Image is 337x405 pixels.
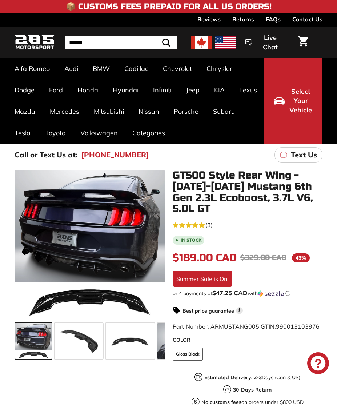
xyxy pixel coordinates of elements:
span: Select Your Vehicle [288,87,313,115]
strong: Estimated Delivery: 2-3 [204,374,262,381]
a: Mitsubishi [87,101,131,122]
span: Live Chat [256,33,284,52]
span: (3) [205,221,213,229]
span: i [236,307,243,314]
img: Logo_285_Motorsport_areodynamics_components [15,34,55,51]
a: Nissan [131,101,167,122]
div: or 4 payments of with [173,290,323,297]
a: Audi [57,58,85,79]
p: Text Us [291,149,317,160]
span: 43% [292,253,310,262]
span: $47.25 CAD [212,289,248,297]
a: Reviews [197,13,221,25]
a: Volkswagen [73,122,125,144]
a: Honda [70,79,105,101]
a: Subaru [206,101,242,122]
a: Tesla [7,122,38,144]
a: Toyota [38,122,73,144]
p: Days (Can & US) [204,374,300,381]
a: Text Us [274,147,322,163]
a: Cadillac [117,58,156,79]
a: Mazda [7,101,43,122]
a: FAQs [266,13,281,25]
h4: 📦 Customs Fees Prepaid for All US Orders! [66,2,272,11]
a: Chrysler [199,58,240,79]
a: Alfa Romeo [7,58,57,79]
h1: GT500 Style Rear Wing - [DATE]-[DATE] Mustang 6th Gen 2.3L Ecoboost, 3.7L V6, 5.0L GT [173,170,323,214]
a: Infiniti [146,79,179,101]
a: Ford [42,79,70,101]
a: Dodge [7,79,42,101]
a: Lexus [232,79,264,101]
p: Call or Text Us at: [15,149,77,160]
span: $189.00 CAD [173,252,237,264]
span: $329.00 CAD [240,253,286,262]
button: Select Your Vehicle [264,58,322,144]
a: 5.0 rating (3 votes) [173,220,323,229]
input: Search [65,36,177,49]
b: In stock [181,238,201,242]
a: Chevrolet [156,58,199,79]
a: [PHONE_NUMBER] [81,149,149,160]
strong: Best price guarantee [182,308,234,314]
a: Hyundai [105,79,146,101]
span: 990013103976 [276,323,320,330]
a: Categories [125,122,172,144]
span: Part Number: ARMUSTANG005 GTIN: [173,323,320,330]
a: Porsche [167,101,206,122]
div: or 4 payments of$47.25 CADwithSezzle Click to learn more about Sezzle [173,290,323,297]
a: Cart [294,30,312,55]
a: BMW [85,58,117,79]
div: Summer Sale is On! [173,271,232,287]
img: Sezzle [258,290,284,297]
a: Returns [232,13,254,25]
a: Contact Us [292,13,322,25]
inbox-online-store-chat: Shopify online store chat [305,352,331,376]
button: Live Chat [236,29,294,56]
a: KIA [207,79,232,101]
a: Mercedes [43,101,87,122]
label: COLOR [173,336,323,344]
a: Jeep [179,79,207,101]
strong: 30-Days Return [233,386,272,393]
